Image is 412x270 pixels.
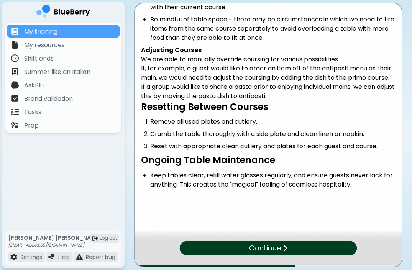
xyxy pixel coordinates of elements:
img: file icon [283,244,287,252]
p: My training [24,27,57,36]
img: file icon [11,81,19,89]
li: Keep tables clear, refill water glasses regularly, and ensure guests never lack for anything. Thi... [150,171,396,189]
p: Tasks [24,108,41,117]
p: [PERSON_NAME] [PERSON_NAME] [8,234,101,241]
img: file icon [11,95,19,102]
p: If a group would like to share a pasta prior to enjoying individual mains, we can adjust this by ... [141,82,396,101]
h3: Ongoing Table Maintenance [141,154,396,166]
li: Remove all used plates and cutlery. [150,117,396,126]
img: file icon [11,41,19,49]
img: file icon [11,28,19,35]
li: Reset with appropriate clean cutlery and plates for each guest and course. [150,142,396,151]
img: file icon [11,54,19,62]
li: Be mindful of table space - there may be circumstances in which we need to fire items from the sa... [150,15,396,43]
p: My resources [24,41,65,50]
img: file icon [11,68,19,75]
p: [EMAIL_ADDRESS][DOMAIN_NAME] [8,242,101,248]
img: logout [92,236,98,241]
p: If, for example, a guest would like to order an item off of the antipasti menu as their main, we ... [141,64,396,82]
p: Prep [24,121,39,130]
p: Shift ends [24,54,54,63]
p: Summer like an Italian [24,67,90,77]
img: file icon [48,254,55,260]
li: Crumb the table thoroughly with a side plate and clean linen or napkin. [150,129,396,139]
img: company logo [36,5,90,20]
img: file icon [10,254,17,260]
p: AskBlu [24,81,44,90]
p: We are able to manually override coursing for various possibilities. [141,55,396,64]
p: Brand validation [24,94,73,103]
img: file icon [76,254,83,260]
strong: Adjusting Courses [141,46,202,54]
img: file icon [11,121,19,129]
p: Continue [249,243,281,254]
img: file icon [11,108,19,116]
h3: Resetting Between Courses [141,101,396,113]
p: Settings [20,254,42,260]
p: Report bug [86,254,115,260]
p: Help [58,254,70,260]
span: Log out [100,235,117,241]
